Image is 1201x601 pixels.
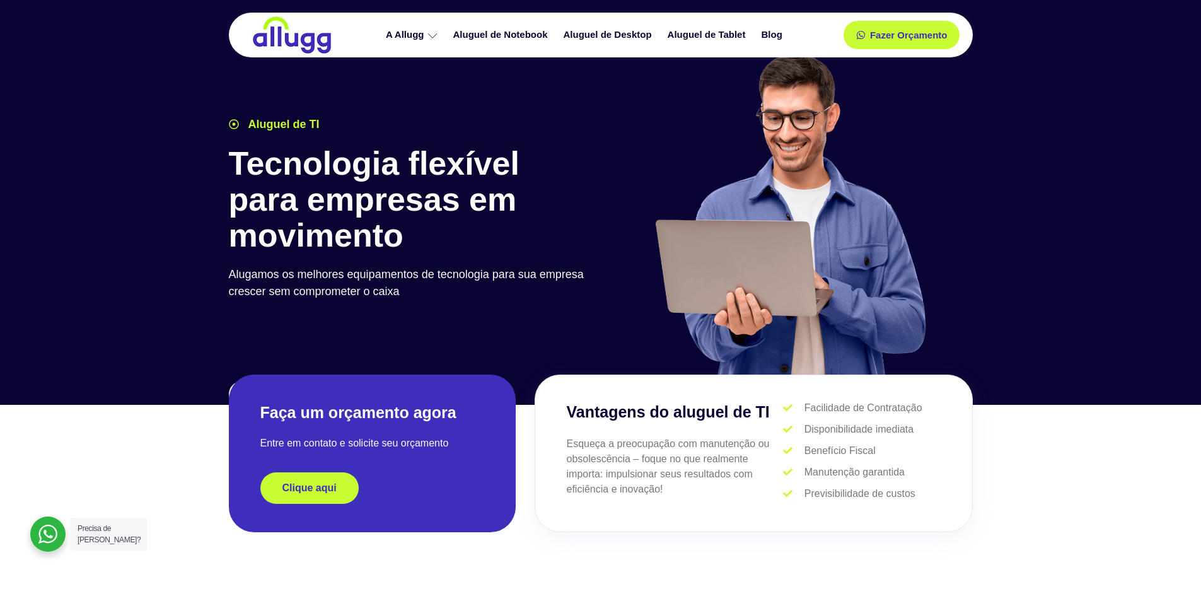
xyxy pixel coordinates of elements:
span: Disponibilidade imediata [801,422,914,437]
img: locação de TI é Allugg [251,16,333,54]
span: Fazer Orçamento [870,30,948,40]
h3: Vantagens do aluguel de TI [567,400,784,424]
a: Aluguel de Tablet [661,24,755,46]
span: Facilidade de Contratação [801,400,922,416]
a: Aluguel de Notebook [447,24,557,46]
img: aluguel de ti para startups [651,53,929,375]
a: Aluguel de Desktop [557,24,661,46]
span: Aluguel de TI [245,116,320,133]
h1: Tecnologia flexível para empresas em movimento [229,146,595,254]
a: A Allugg [380,24,447,46]
span: Benefício Fiscal [801,443,876,458]
a: Fazer Orçamento [844,21,960,49]
h2: Faça um orçamento agora [260,402,484,423]
p: Esqueça a preocupação com manutenção ou obsolescência – foque no que realmente importa: impulsion... [567,436,784,497]
span: Previsibilidade de custos [801,486,915,501]
a: Clique aqui [260,472,359,504]
p: Alugamos os melhores equipamentos de tecnologia para sua empresa crescer sem comprometer o caixa [229,266,595,300]
span: Clique aqui [282,483,337,493]
span: Precisa de [PERSON_NAME]? [78,524,141,544]
span: Manutenção garantida [801,465,905,480]
a: Blog [755,24,791,46]
p: Entre em contato e solicite seu orçamento [260,436,484,451]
